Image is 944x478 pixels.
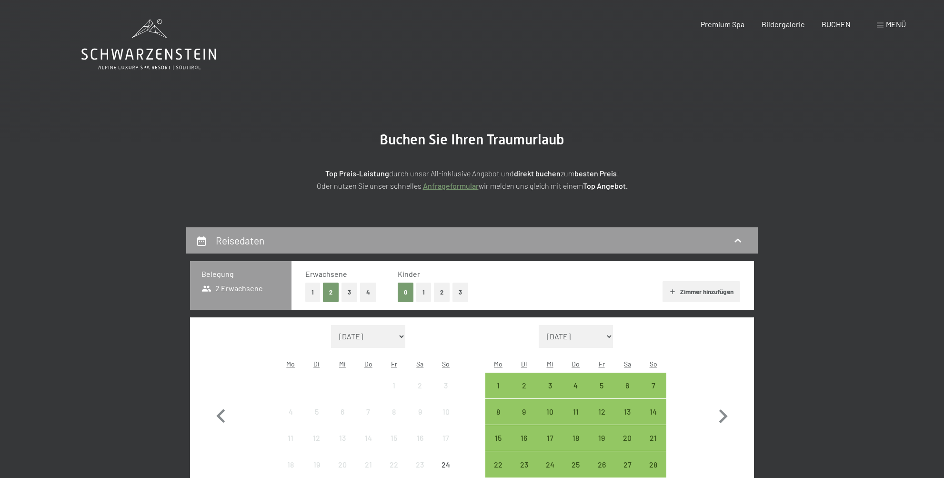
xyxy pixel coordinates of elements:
[641,451,666,477] div: Anreise möglich
[641,425,666,451] div: Anreise möglich
[537,425,562,451] div: Anreise möglich
[589,425,614,451] div: Fri Sep 19 2025
[511,399,537,425] div: Anreise möglich
[511,451,537,477] div: Tue Sep 23 2025
[216,234,264,246] h2: Reisedaten
[486,408,510,432] div: 8
[279,434,302,458] div: 11
[486,382,510,406] div: 1
[423,181,479,190] a: Anfrageformular
[762,20,805,29] span: Bildergalerie
[434,382,458,406] div: 3
[547,360,553,368] abbr: Mittwoch
[642,382,665,406] div: 7
[434,408,458,432] div: 10
[278,399,303,425] div: Anreise nicht möglich
[538,434,562,458] div: 17
[355,425,381,451] div: Thu Aug 14 2025
[278,399,303,425] div: Mon Aug 04 2025
[485,451,511,477] div: Anreise möglich
[642,434,665,458] div: 21
[485,451,511,477] div: Mon Sep 22 2025
[313,360,320,368] abbr: Dienstag
[537,451,562,477] div: Wed Sep 24 2025
[589,373,614,398] div: Fri Sep 05 2025
[614,425,640,451] div: Sat Sep 20 2025
[303,399,329,425] div: Tue Aug 05 2025
[589,425,614,451] div: Anreise möglich
[355,451,381,477] div: Anreise nicht möglich
[572,360,580,368] abbr: Donnerstag
[416,360,423,368] abbr: Samstag
[391,360,397,368] abbr: Freitag
[381,451,407,477] div: Anreise nicht möglich
[305,283,320,302] button: 1
[201,269,280,279] h3: Belegung
[512,434,536,458] div: 16
[512,408,536,432] div: 9
[563,399,589,425] div: Anreise möglich
[407,425,433,451] div: Anreise nicht möglich
[485,399,511,425] div: Anreise möglich
[615,382,639,406] div: 6
[563,373,589,398] div: Anreise möglich
[382,408,406,432] div: 8
[355,399,381,425] div: Anreise nicht möglich
[537,399,562,425] div: Wed Sep 10 2025
[323,283,339,302] button: 2
[380,131,564,148] span: Buchen Sie Ihren Traumurlaub
[278,451,303,477] div: Anreise nicht möglich
[325,169,389,178] strong: Top Preis-Leistung
[511,373,537,398] div: Anreise möglich
[538,408,562,432] div: 10
[234,167,710,192] p: durch unser All-inklusive Angebot und zum ! Oder nutzen Sie unser schnelles wir melden uns gleich...
[433,451,459,477] div: Anreise nicht möglich
[433,425,459,451] div: Sun Aug 17 2025
[381,399,407,425] div: Anreise nicht möglich
[614,451,640,477] div: Sat Sep 27 2025
[641,425,666,451] div: Sun Sep 21 2025
[521,360,527,368] abbr: Dienstag
[331,434,354,458] div: 13
[485,373,511,398] div: Anreise möglich
[355,451,381,477] div: Thu Aug 21 2025
[641,451,666,477] div: Sun Sep 28 2025
[701,20,744,29] a: Premium Spa
[303,451,329,477] div: Tue Aug 19 2025
[303,399,329,425] div: Anreise nicht möglich
[433,373,459,398] div: Sun Aug 03 2025
[364,360,372,368] abbr: Donnerstag
[485,373,511,398] div: Mon Sep 01 2025
[614,373,640,398] div: Sat Sep 06 2025
[485,425,511,451] div: Mon Sep 15 2025
[642,408,665,432] div: 14
[537,451,562,477] div: Anreise möglich
[433,425,459,451] div: Anreise nicht möglich
[433,373,459,398] div: Anreise nicht möglich
[511,373,537,398] div: Tue Sep 02 2025
[398,269,420,278] span: Kinder
[615,434,639,458] div: 20
[563,399,589,425] div: Thu Sep 11 2025
[452,283,468,302] button: 3
[822,20,851,29] span: BUCHEN
[494,360,502,368] abbr: Montag
[408,382,432,406] div: 2
[381,425,407,451] div: Anreise nicht möglich
[599,360,605,368] abbr: Freitag
[614,399,640,425] div: Sat Sep 13 2025
[434,434,458,458] div: 17
[278,425,303,451] div: Mon Aug 11 2025
[650,360,657,368] abbr: Sonntag
[330,425,355,451] div: Wed Aug 13 2025
[886,20,906,29] span: Menü
[538,382,562,406] div: 3
[382,434,406,458] div: 15
[614,373,640,398] div: Anreise möglich
[303,451,329,477] div: Anreise nicht möglich
[563,425,589,451] div: Thu Sep 18 2025
[381,399,407,425] div: Fri Aug 08 2025
[355,425,381,451] div: Anreise nicht möglich
[614,451,640,477] div: Anreise möglich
